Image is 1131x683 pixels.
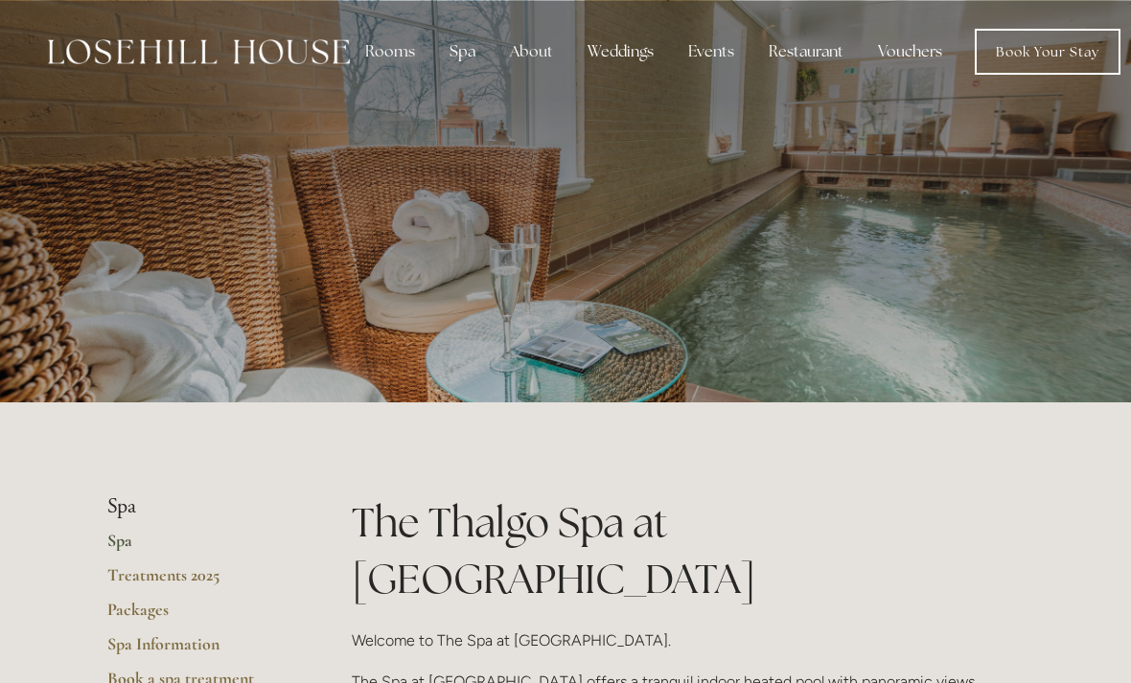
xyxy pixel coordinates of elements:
[495,33,568,71] div: About
[753,33,859,71] div: Restaurant
[352,627,1024,653] p: Welcome to The Spa at [GEOGRAPHIC_DATA].
[352,494,1024,607] h1: The Thalgo Spa at [GEOGRAPHIC_DATA]
[107,530,290,564] a: Spa
[673,33,750,71] div: Events
[107,564,290,599] a: Treatments 2025
[350,33,430,71] div: Rooms
[107,494,290,519] li: Spa
[107,633,290,668] a: Spa Information
[434,33,491,71] div: Spa
[48,39,350,64] img: Losehill House
[863,33,958,71] a: Vouchers
[572,33,669,71] div: Weddings
[975,29,1120,75] a: Book Your Stay
[107,599,290,633] a: Packages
